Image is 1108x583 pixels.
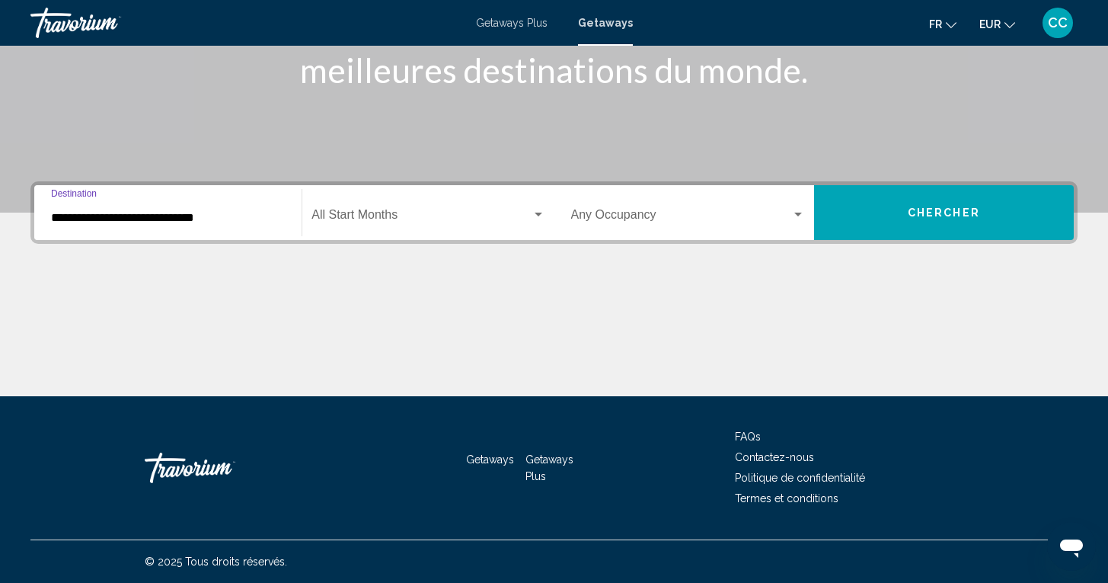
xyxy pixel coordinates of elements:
button: User Menu [1038,7,1078,39]
span: fr [929,18,942,30]
iframe: Bouton de lancement de la fenêtre de messagerie [1047,522,1096,571]
button: Chercher [814,185,1074,240]
button: Change currency [979,13,1015,35]
a: Termes et conditions [735,492,838,505]
span: Chercher [908,207,980,219]
a: Getaways Plus [525,453,573,482]
a: Getaways [578,17,633,29]
a: Politique de confidentialité [735,472,865,484]
span: CC [1048,15,1068,30]
span: EUR [979,18,1001,30]
a: Travorium [145,445,297,491]
span: © 2025 Tous droits réservés. [145,556,287,568]
a: FAQs [735,431,761,443]
h1: Vous aider à trouver et à réserver les meilleures destinations du monde. [269,11,840,90]
a: Getaways Plus [476,17,548,29]
a: Getaways [466,453,514,466]
a: Travorium [30,8,461,38]
div: Search widget [34,185,1074,240]
button: Change language [929,13,956,35]
a: Contactez-nous [735,451,814,463]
